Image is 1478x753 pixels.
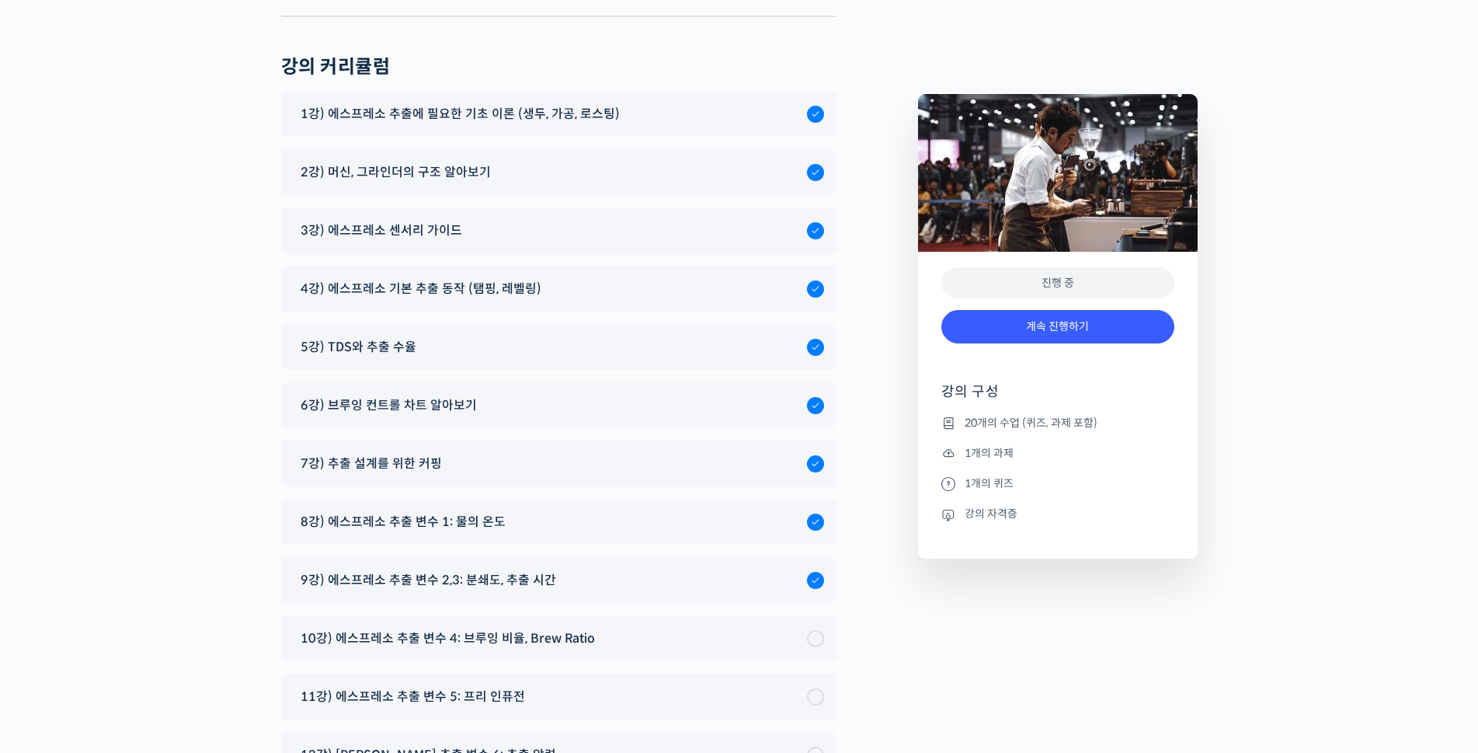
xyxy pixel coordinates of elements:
[941,474,1174,493] li: 1개의 퀴즈
[293,453,824,474] a: 7강) 추출 설계를 위한 커핑
[142,517,161,529] span: 대화
[941,382,1174,413] h4: 강의 구성
[293,686,824,707] a: 11강) 에스프레소 추출 변수 5: 프리 인퓨전
[293,278,824,299] a: 4강) 에스프레소 기본 추출 동작 (탬핑, 레벨링)
[301,511,506,532] span: 8강) 에스프레소 추출 변수 1: 물의 온도
[301,686,525,707] span: 11강) 에스프레소 추출 변수 5: 프리 인퓨전
[301,336,416,357] span: 5강) TDS와 추출 수율
[293,395,824,416] a: 6강) 브루잉 컨트롤 차트 알아보기
[941,505,1174,524] li: 강의 자격증
[293,511,824,532] a: 8강) 에스프레소 추출 변수 1: 물의 온도
[941,267,1174,299] div: 진행 중
[293,570,824,591] a: 9강) 에스프레소 추출 변수 2,3: 분쇄도, 추출 시간
[5,493,103,532] a: 홈
[301,453,442,474] span: 7강) 추출 설계를 위한 커핑
[301,220,462,241] span: 3강) 에스프레소 센서리 가이드
[293,103,824,124] a: 1강) 에스프레소 추출에 필요한 기초 이론 (생두, 가공, 로스팅)
[941,310,1174,343] a: 계속 진행하기
[301,628,595,649] span: 10강) 에스프레소 추출 변수 4: 브루잉 비율, Brew Ratio
[941,413,1174,432] li: 20개의 수업 (퀴즈, 과제 포함)
[293,336,824,357] a: 5강) TDS와 추출 수율
[200,493,298,532] a: 설정
[293,628,824,649] a: 10강) 에스프레소 추출 변수 4: 브루잉 비율, Brew Ratio
[301,395,477,416] span: 6강) 브루잉 컨트롤 차트 알아보기
[49,516,58,528] span: 홈
[301,570,556,591] span: 9강) 에스프레소 추출 변수 2,3: 분쇄도, 추출 시간
[301,103,620,124] span: 1강) 에스프레소 추출에 필요한 기초 이론 (생두, 가공, 로스팅)
[941,444,1174,462] li: 1개의 과제
[301,278,541,299] span: 4강) 에스프레소 기본 추출 동작 (탬핑, 레벨링)
[293,220,824,241] a: 3강) 에스프레소 센서리 가이드
[301,162,491,183] span: 2강) 머신, 그라인더의 구조 알아보기
[293,162,824,183] a: 2강) 머신, 그라인더의 구조 알아보기
[240,516,259,528] span: 설정
[103,493,200,532] a: 대화
[281,56,391,78] h2: 강의 커리큘럼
